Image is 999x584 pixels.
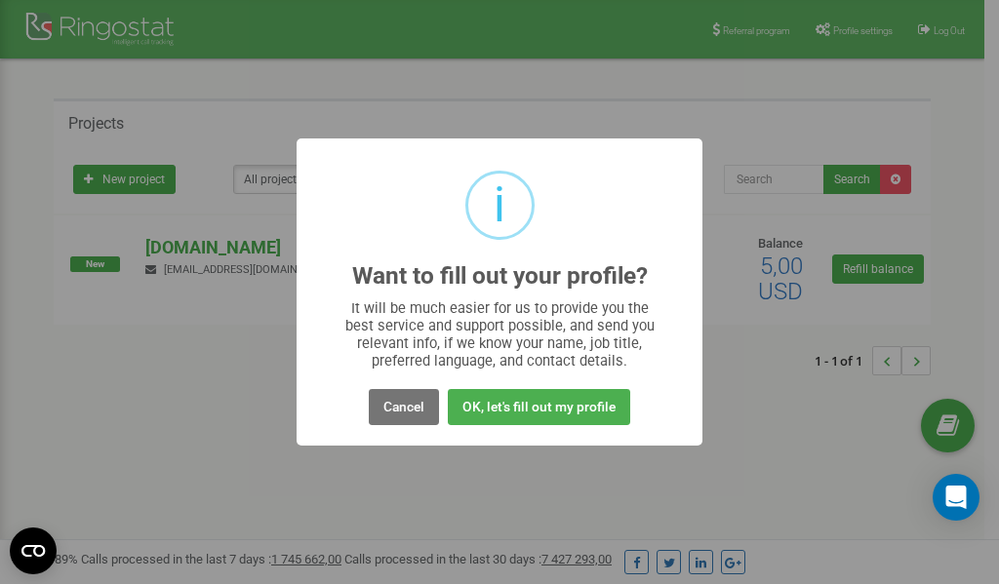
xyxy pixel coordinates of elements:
div: It will be much easier for us to provide you the best service and support possible, and send you ... [336,299,664,370]
div: i [494,174,505,237]
button: Open CMP widget [10,527,57,574]
h2: Want to fill out your profile? [352,263,648,290]
div: Open Intercom Messenger [933,474,979,521]
button: Cancel [369,389,439,425]
button: OK, let's fill out my profile [448,389,630,425]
